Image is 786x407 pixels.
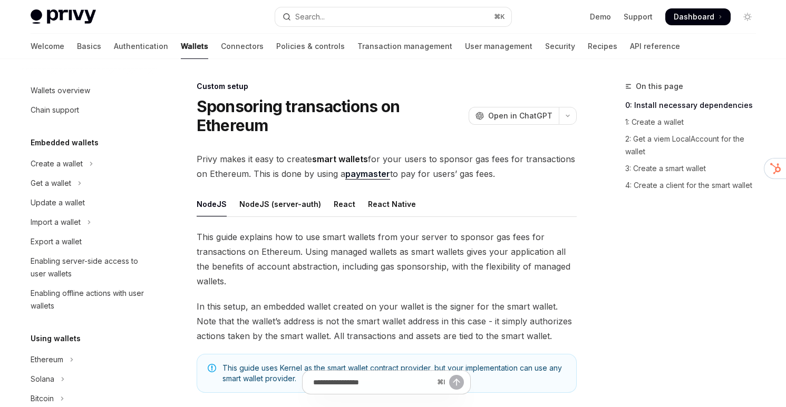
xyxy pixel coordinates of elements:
[22,213,157,232] button: Toggle Import a wallet section
[625,114,764,131] a: 1: Create a wallet
[625,131,764,160] a: 2: Get a viem LocalAccount for the wallet
[31,177,71,190] div: Get a wallet
[22,81,157,100] a: Wallets overview
[313,371,433,394] input: Ask a question...
[295,11,325,23] div: Search...
[22,370,157,389] button: Toggle Solana section
[22,284,157,315] a: Enabling offline actions with user wallets
[465,34,532,59] a: User management
[449,375,464,390] button: Send message
[494,13,505,21] span: ⌘ K
[22,350,157,369] button: Toggle Ethereum section
[31,216,81,229] div: Import a wallet
[590,12,611,22] a: Demo
[22,174,157,193] button: Toggle Get a wallet section
[312,154,368,164] strong: smart wallets
[239,192,321,216] div: NodeJS (server-auth)
[31,235,82,248] div: Export a wallet
[345,168,390,180] a: paymaster
[625,97,764,114] a: 0: Install necessary dependencies
[181,34,208,59] a: Wallets
[665,8,731,25] a: Dashboard
[31,373,54,385] div: Solana
[488,111,552,121] span: Open in ChatGPT
[114,34,168,59] a: Authentication
[22,154,157,173] button: Toggle Create a wallet section
[197,81,577,92] div: Custom setup
[625,160,764,177] a: 3: Create a smart wallet
[636,80,683,93] span: On this page
[31,332,81,345] h5: Using wallets
[31,84,90,97] div: Wallets overview
[208,364,216,372] svg: Note
[31,9,96,24] img: light logo
[222,363,566,384] span: This guide uses Kernel as the smart wallet contract provider, but your implementation can use any...
[31,255,151,280] div: Enabling server-side access to user wallets
[31,287,151,312] div: Enabling offline actions with user wallets
[630,34,680,59] a: API reference
[469,107,559,125] button: Open in ChatGPT
[31,104,79,116] div: Chain support
[197,152,577,181] span: Privy makes it easy to create for your users to sponsor gas fees for transactions on Ethereum. Th...
[625,177,764,194] a: 4: Create a client for the smart wallet
[31,34,64,59] a: Welcome
[221,34,264,59] a: Connectors
[31,353,63,366] div: Ethereum
[197,299,577,343] span: In this setup, an embedded wallet created on your wallet is the signer for the smart wallet. Note...
[545,34,575,59] a: Security
[674,12,714,22] span: Dashboard
[276,34,345,59] a: Policies & controls
[739,8,756,25] button: Toggle dark mode
[197,192,227,216] div: NodeJS
[588,34,617,59] a: Recipes
[31,136,99,149] h5: Embedded wallets
[624,12,653,22] a: Support
[197,230,577,289] span: This guide explains how to use smart wallets from your server to sponsor gas fees for transaction...
[334,192,355,216] div: React
[197,97,464,135] h1: Sponsoring transactions on Ethereum
[275,7,511,26] button: Open search
[77,34,101,59] a: Basics
[31,196,85,209] div: Update a wallet
[22,101,157,120] a: Chain support
[357,34,452,59] a: Transaction management
[22,232,157,251] a: Export a wallet
[22,252,157,283] a: Enabling server-side access to user wallets
[22,193,157,212] a: Update a wallet
[31,392,54,405] div: Bitcoin
[368,192,416,216] div: React Native
[31,157,83,170] div: Create a wallet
